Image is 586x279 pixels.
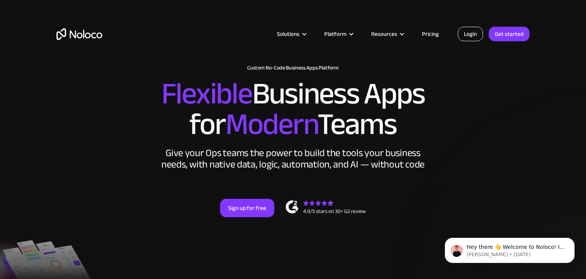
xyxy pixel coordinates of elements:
[159,147,427,170] div: Give your Ops teams the power to build the tools your business needs, with native data, logic, au...
[362,29,412,39] div: Resources
[56,28,102,40] a: home
[56,79,530,140] h2: Business Apps for Teams
[458,27,483,41] a: Login
[277,29,299,39] div: Solutions
[371,29,397,39] div: Resources
[315,29,362,39] div: Platform
[489,27,530,41] a: Get started
[324,29,346,39] div: Platform
[220,199,274,217] a: Sign up for free
[433,222,586,275] iframe: Intercom notifications message
[412,29,448,39] a: Pricing
[161,65,252,122] span: Flexible
[225,96,317,153] span: Modern
[267,29,315,39] div: Solutions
